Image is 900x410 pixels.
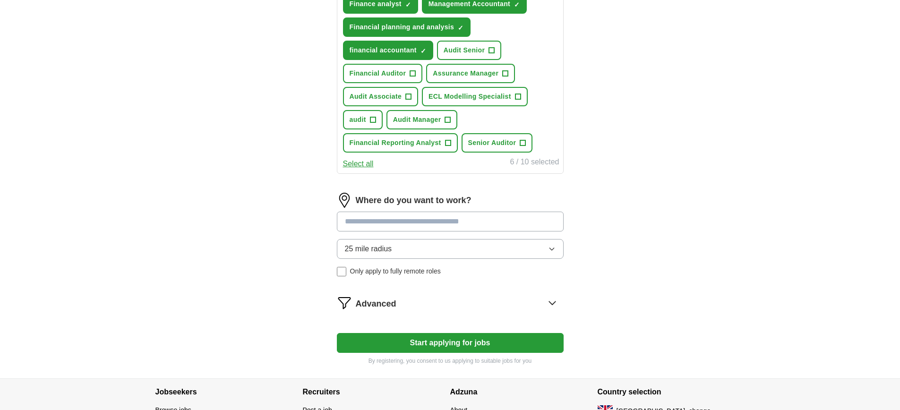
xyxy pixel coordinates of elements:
[426,64,515,83] button: Assurance Manager
[462,133,533,153] button: Senior Auditor
[514,1,520,9] span: ✓
[343,110,383,129] button: audit
[420,47,426,55] span: ✓
[458,24,463,32] span: ✓
[337,193,352,208] img: location.png
[337,239,564,259] button: 25 mile radius
[356,298,396,310] span: Advanced
[337,267,346,276] input: Only apply to fully remote roles
[350,22,454,32] span: Financial planning and analysis
[468,138,516,148] span: Senior Auditor
[422,87,528,106] button: ECL Modelling Specialist
[393,115,441,125] span: Audit Manager
[343,158,374,170] button: Select all
[343,41,433,60] button: financial accountant✓
[350,266,441,276] span: Only apply to fully remote roles
[343,133,458,153] button: Financial Reporting Analyst
[350,45,417,55] span: financial accountant
[345,243,392,255] span: 25 mile radius
[437,41,501,60] button: Audit Senior
[444,45,485,55] span: Audit Senior
[343,17,471,37] button: Financial planning and analysis✓
[386,110,458,129] button: Audit Manager
[343,64,423,83] button: Financial Auditor
[433,68,498,78] span: Assurance Manager
[343,87,419,106] button: Audit Associate
[350,68,406,78] span: Financial Auditor
[510,156,559,170] div: 6 / 10 selected
[337,357,564,365] p: By registering, you consent to us applying to suitable jobs for you
[405,1,411,9] span: ✓
[429,92,511,102] span: ECL Modelling Specialist
[350,92,402,102] span: Audit Associate
[337,295,352,310] img: filter
[598,379,745,405] h4: Country selection
[350,115,366,125] span: audit
[356,194,471,207] label: Where do you want to work?
[350,138,441,148] span: Financial Reporting Analyst
[337,333,564,353] button: Start applying for jobs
